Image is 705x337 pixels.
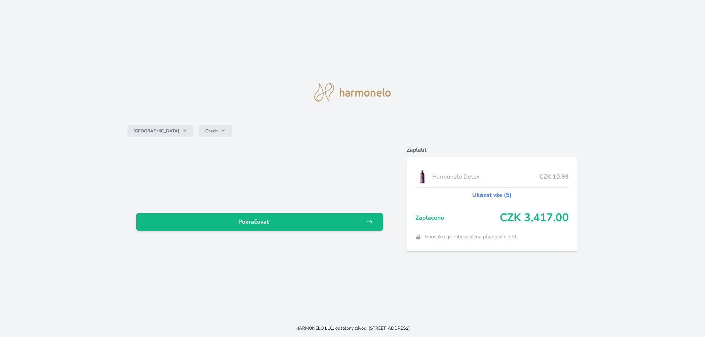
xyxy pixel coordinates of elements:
[424,233,518,241] span: Transakce je zabezpečena připojením SSL
[314,83,391,102] img: logo.svg
[136,213,383,231] a: Pokračovat
[205,128,218,134] span: Czech
[415,168,429,186] img: DETOX_se_stinem_x-lo.jpg
[127,125,194,137] button: [GEOGRAPHIC_DATA]
[199,125,232,137] button: Czech
[500,211,569,224] span: CZK 3,417.00
[142,217,365,226] span: Pokračovat
[539,172,569,181] span: CZK 10.99
[415,213,500,222] span: Zaplaceno
[406,146,578,154] h6: Zaplatit
[472,191,512,199] a: Ukázat vše (5)
[133,128,179,134] span: [GEOGRAPHIC_DATA]
[432,172,540,181] span: Harmonelo Detox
